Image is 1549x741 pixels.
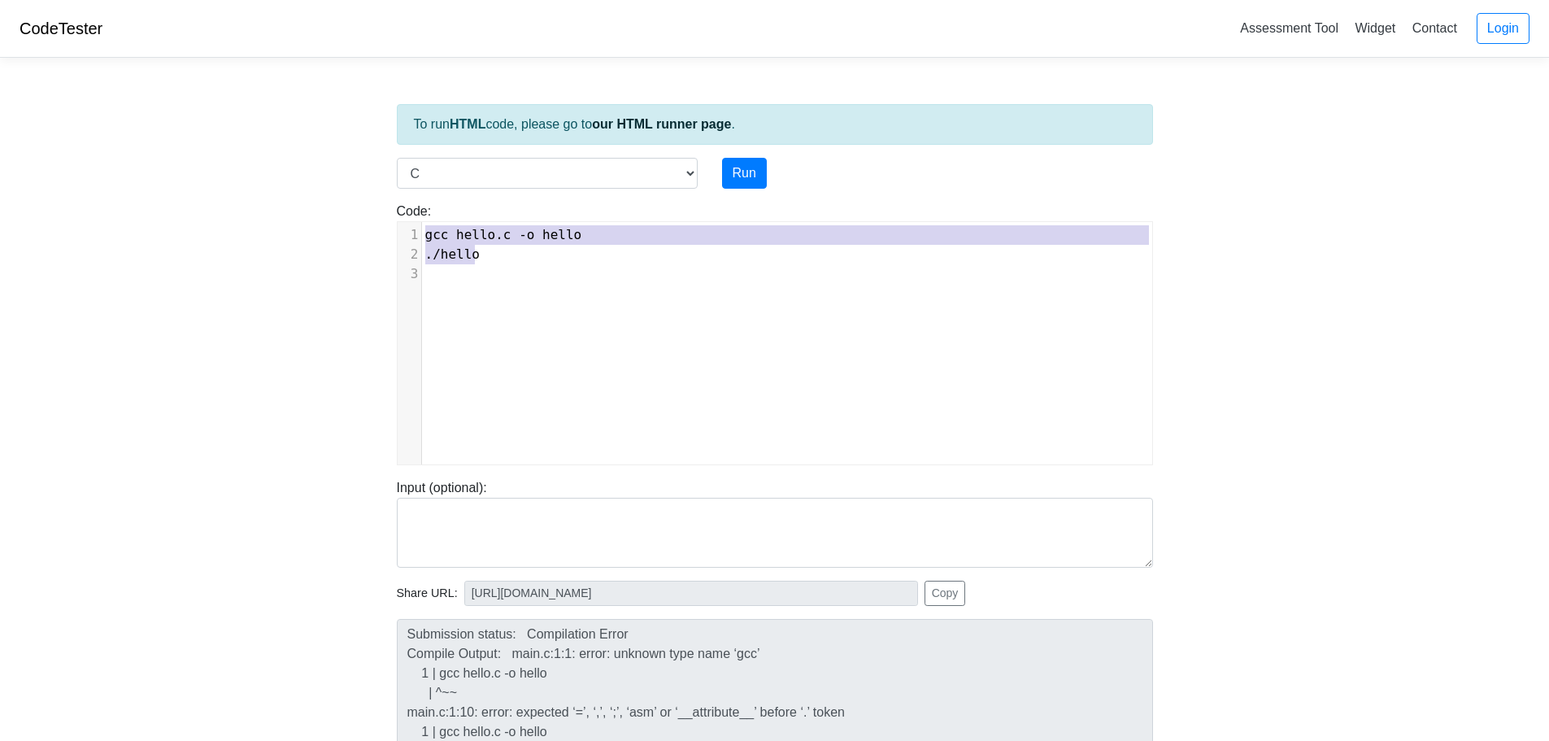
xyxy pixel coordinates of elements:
span: o [527,227,535,242]
span: / [433,246,441,262]
a: CodeTester [20,20,102,37]
span: hello [441,246,480,262]
a: Contact [1406,15,1464,41]
button: Copy [925,581,966,606]
span: c [503,227,511,242]
a: Assessment Tool [1234,15,1345,41]
strong: HTML [450,117,485,131]
span: . [425,246,481,262]
div: Input (optional): [385,478,1165,568]
div: 3 [398,264,421,284]
a: our HTML runner page [592,117,731,131]
a: Widget [1348,15,1402,41]
input: No share available yet [464,581,918,606]
span: hello [456,227,495,242]
span: Share URL: [397,585,458,603]
a: Login [1477,13,1529,44]
button: Run [722,158,767,189]
span: . [425,227,582,242]
span: hello [542,227,581,242]
span: gcc [425,227,449,242]
div: To run code, please go to . [397,104,1153,145]
div: 1 [398,225,421,245]
span: - [519,227,527,242]
div: 2 [398,245,421,264]
div: Code: [385,202,1165,465]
